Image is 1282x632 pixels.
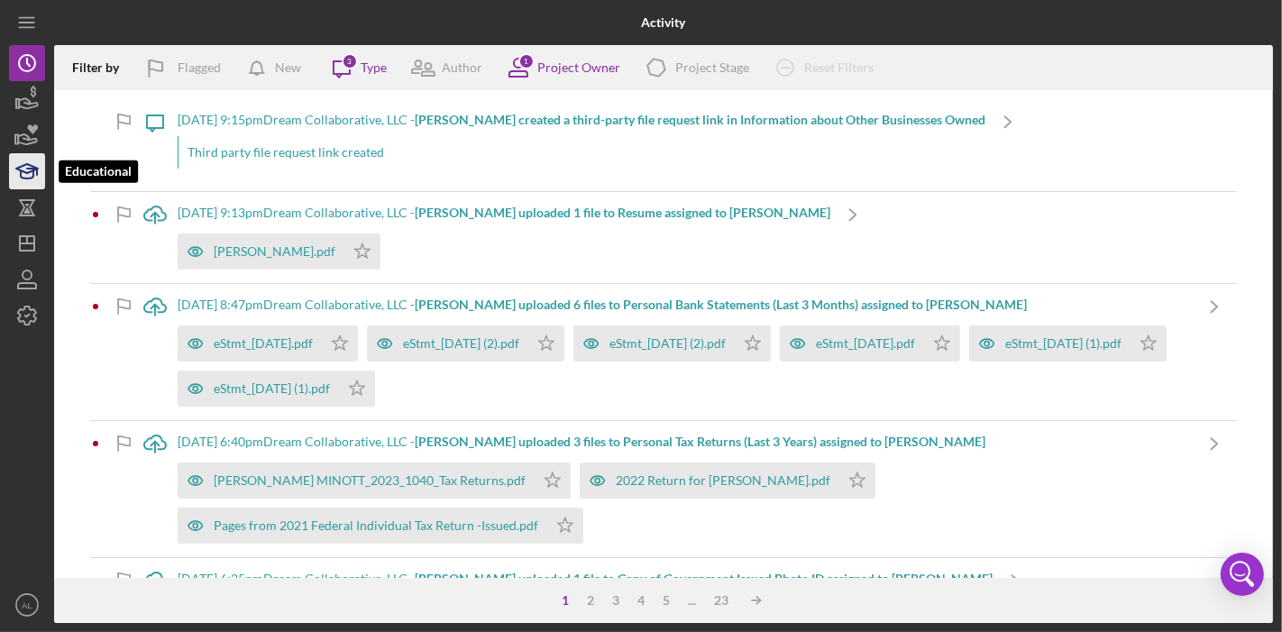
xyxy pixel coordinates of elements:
button: eStmt_[DATE].pdf [178,325,358,362]
div: 5 [655,593,680,608]
button: [PERSON_NAME].pdf [178,234,380,270]
a: [DATE] 9:13pmDream Collaborative, LLC -[PERSON_NAME] uploaded 1 file to Resume assigned to [PERSO... [133,192,875,283]
div: eStmt_[DATE] (1).pdf [1005,336,1122,351]
div: eStmt_[DATE] (1).pdf [214,381,330,396]
div: [DATE] 6:40pm Dream Collaborative, LLC - [178,435,1192,449]
div: eStmt_[DATE].pdf [214,336,313,351]
a: [DATE] 8:47pmDream Collaborative, LLC -[PERSON_NAME] uploaded 6 files to Personal Bank Statements... [133,284,1237,420]
div: Author [442,60,482,75]
div: [PERSON_NAME] MINOTT_2023_1040_Tax Returns.pdf [214,473,526,488]
div: Reset Filters [804,50,874,86]
button: 2022 Return for [PERSON_NAME].pdf [580,463,875,499]
div: 1 [554,593,579,608]
button: [PERSON_NAME] MINOTT_2023_1040_Tax Returns.pdf [178,463,571,499]
div: eStmt_[DATE] (2).pdf [403,336,519,351]
div: [DATE] 9:15pm Dream Collaborative, LLC - [178,113,985,127]
div: [PERSON_NAME].pdf [214,244,335,259]
div: Pages from 2021 Federal Individual Tax Return -Issued.pdf [214,518,538,533]
button: Pages from 2021 Federal Individual Tax Return -Issued.pdf [178,508,583,544]
a: [DATE] 6:40pmDream Collaborative, LLC -[PERSON_NAME] uploaded 3 files to Personal Tax Returns (La... [133,421,1237,557]
b: [PERSON_NAME] uploaded 3 files to Personal Tax Returns (Last 3 Years) assigned to [PERSON_NAME] [415,434,985,449]
button: eStmt_[DATE].pdf [780,325,960,362]
div: Type [361,60,387,75]
div: Filter by [72,60,133,75]
div: 2 [579,593,604,608]
button: New [239,50,319,86]
div: 2022 Return for [PERSON_NAME].pdf [616,473,830,488]
button: eStmt_[DATE] (1).pdf [178,371,375,407]
button: eStmt_[DATE] (1).pdf [969,325,1167,362]
text: AL [22,600,32,610]
div: Project Owner [537,60,620,75]
div: Open Intercom Messenger [1221,553,1264,596]
button: AL [9,587,45,623]
b: [PERSON_NAME] uploaded 1 file to Copy of Government Issued Photo ID assigned to [PERSON_NAME] [415,571,993,586]
div: 1 [518,53,535,69]
div: ... [680,593,706,608]
div: [DATE] 6:25pm Dream Collaborative, LLC - [178,572,993,586]
div: 4 [629,593,655,608]
button: Reset Filters [763,50,892,86]
b: [PERSON_NAME] uploaded 6 files to Personal Bank Statements (Last 3 Months) assigned to [PERSON_NAME] [415,297,1027,312]
div: eStmt_[DATE] (2).pdf [609,336,726,351]
b: Activity [642,15,686,30]
a: [DATE] 9:15pmDream Collaborative, LLC -[PERSON_NAME] created a third-party file request link in I... [133,99,1030,191]
b: [PERSON_NAME] uploaded 1 file to Resume assigned to [PERSON_NAME] [415,205,830,220]
div: 23 [706,593,738,608]
div: eStmt_[DATE].pdf [816,336,915,351]
div: Third party file request link created [178,136,985,169]
div: [DATE] 9:13pm Dream Collaborative, LLC - [178,206,830,220]
button: eStmt_[DATE] (2).pdf [573,325,771,362]
div: 3 [604,593,629,608]
div: Flagged [178,50,221,86]
div: Project Stage [675,60,749,75]
div: [DATE] 8:47pm Dream Collaborative, LLC - [178,298,1192,312]
div: 3 [342,53,358,69]
button: eStmt_[DATE] (2).pdf [367,325,564,362]
b: [PERSON_NAME] created a third-party file request link in Information about Other Businesses Owned [415,112,985,127]
button: Flagged [133,50,239,86]
div: New [275,50,301,86]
